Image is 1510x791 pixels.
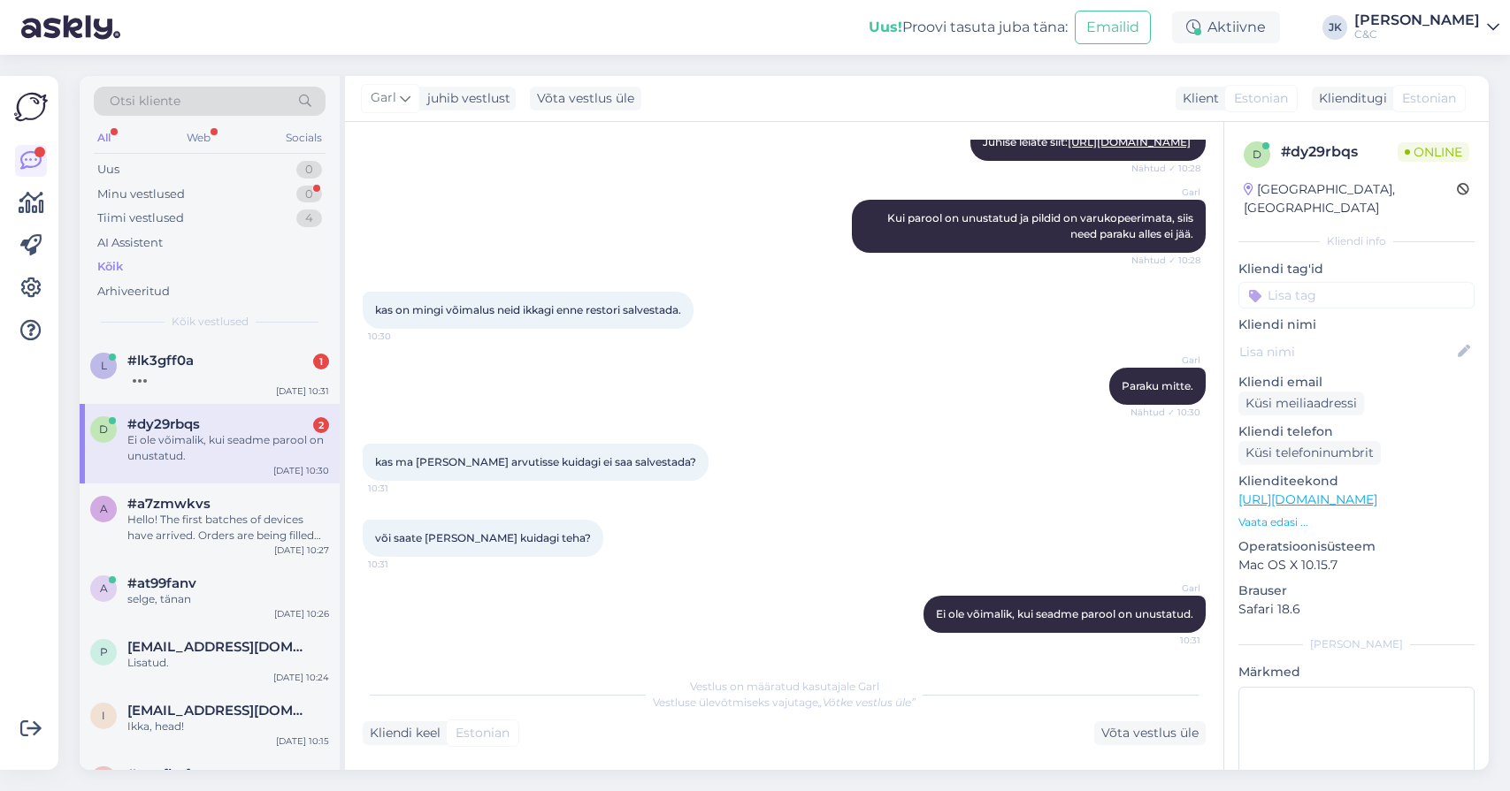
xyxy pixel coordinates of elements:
[368,330,434,343] span: 10:30
[1253,148,1261,161] span: d
[1354,27,1480,42] div: C&C
[296,186,322,203] div: 0
[296,209,322,227] div: 4
[1238,441,1381,465] div: Küsi telefoninumbrit
[127,719,329,734] div: Ikka, head!
[1238,636,1475,652] div: [PERSON_NAME]
[1398,142,1469,162] span: Online
[1244,180,1457,217] div: [GEOGRAPHIC_DATA], [GEOGRAPHIC_DATA]
[368,482,434,495] span: 10:31
[1234,89,1288,108] span: Estonian
[1134,634,1200,647] span: 10:31
[1094,721,1206,745] div: Võta vestlus üle
[127,432,329,464] div: Ei ole võimalik, kui seadme parool on unustatud.
[887,211,1196,240] span: Kui parool on unustatud ja pildid on varukopeerimata, siis need paraku alles ei jää.
[1238,600,1475,619] p: Safari 18.6
[1122,379,1193,392] span: Paraku mitte.
[296,161,322,179] div: 0
[127,655,329,671] div: Lisatud.
[375,303,681,316] span: kas on mingi võimalus neid ikkagi enne restori salvestada.
[97,234,163,252] div: AI Assistent
[100,645,108,658] span: p
[869,19,902,35] b: Uus!
[273,671,329,684] div: [DATE] 10:24
[818,696,916,709] i: „Võtke vestlus üle”
[690,680,879,693] span: Vestlus on määratud kasutajale Garl
[127,591,329,607] div: selge, tänan
[274,607,329,620] div: [DATE] 10:26
[313,417,329,433] div: 2
[1131,254,1200,267] span: Nähtud ✓ 10:28
[276,384,329,398] div: [DATE] 10:31
[127,575,196,591] span: #at99fanv
[1238,472,1475,491] p: Klienditeekond
[97,161,119,179] div: Uus
[456,724,510,742] span: Estonian
[94,126,114,149] div: All
[97,186,185,203] div: Minu vestlused
[1131,162,1200,175] span: Nähtud ✓ 10:28
[936,607,1193,620] span: Ei ole võimalik, kui seadme parool on unustatud.
[127,703,311,719] span: ichernetskii@gmail.com
[99,422,108,436] span: d
[1176,89,1219,108] div: Klient
[127,512,329,544] div: Hello! The first batches of devices have arrived. Orders are being filled on a virtual queue. Whe...
[273,464,329,477] div: [DATE] 10:30
[1322,15,1347,40] div: JK
[110,92,180,110] span: Otsi kliente
[1238,282,1475,308] input: Lisa tag
[282,126,326,149] div: Socials
[1172,11,1280,43] div: Aktiivne
[1238,537,1475,556] p: Operatsioonisüsteem
[1281,141,1398,163] div: # dy29rbqs
[1134,186,1200,199] span: Garl
[274,544,329,557] div: [DATE] 10:27
[375,531,591,544] span: või saate [PERSON_NAME] kuidagi teha?
[1238,316,1475,334] p: Kliendi nimi
[869,17,1068,38] div: Proovi tasuta juba täna:
[97,283,170,300] div: Arhiveeritud
[1131,406,1200,419] span: Nähtud ✓ 10:30
[127,416,200,432] span: #dy29rbqs
[1238,392,1364,415] div: Küsi meiliaadressi
[420,89,510,108] div: juhib vestlust
[127,353,194,369] span: #lk3gff0a
[1402,89,1456,108] span: Estonian
[1238,514,1475,530] p: Vaata edasi ...
[183,126,214,149] div: Web
[1238,373,1475,392] p: Kliendi email
[1239,342,1454,361] input: Lisa nimi
[14,90,48,124] img: Askly Logo
[97,209,184,227] div: Tiimi vestlused
[1238,556,1475,574] p: Mac OS X 10.15.7
[276,734,329,748] div: [DATE] 10:15
[1354,13,1480,27] div: [PERSON_NAME]
[313,354,329,369] div: 1
[1354,13,1499,42] a: [PERSON_NAME]C&C
[1238,233,1475,249] div: Kliendi info
[1238,422,1475,441] p: Kliendi telefon
[1238,663,1475,681] p: Märkmed
[1238,260,1475,278] p: Kliendi tag'id
[1075,11,1151,44] button: Emailid
[97,258,123,276] div: Kõik
[1134,354,1200,367] span: Garl
[363,724,441,742] div: Kliendi keel
[653,696,916,709] span: Vestluse ülevõtmiseks vajutage
[368,558,434,571] span: 10:31
[1068,135,1191,148] a: [URL][DOMAIN_NAME]
[102,709,105,722] span: i
[1238,582,1475,600] p: Brauser
[371,88,396,108] span: Garl
[127,496,211,512] span: #a7zmwkvs
[1312,89,1387,108] div: Klienditugi
[983,135,1193,148] span: Juhise leiate siit:
[530,87,641,110] div: Võta vestlus üle
[101,359,107,372] span: l
[100,502,108,515] span: a
[100,582,108,595] span: a
[1238,491,1377,507] a: [URL][DOMAIN_NAME]
[172,314,249,330] span: Kõik vestlused
[127,639,311,655] span: priit.rauniste@gmail.com
[127,766,204,782] span: #napfkxfm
